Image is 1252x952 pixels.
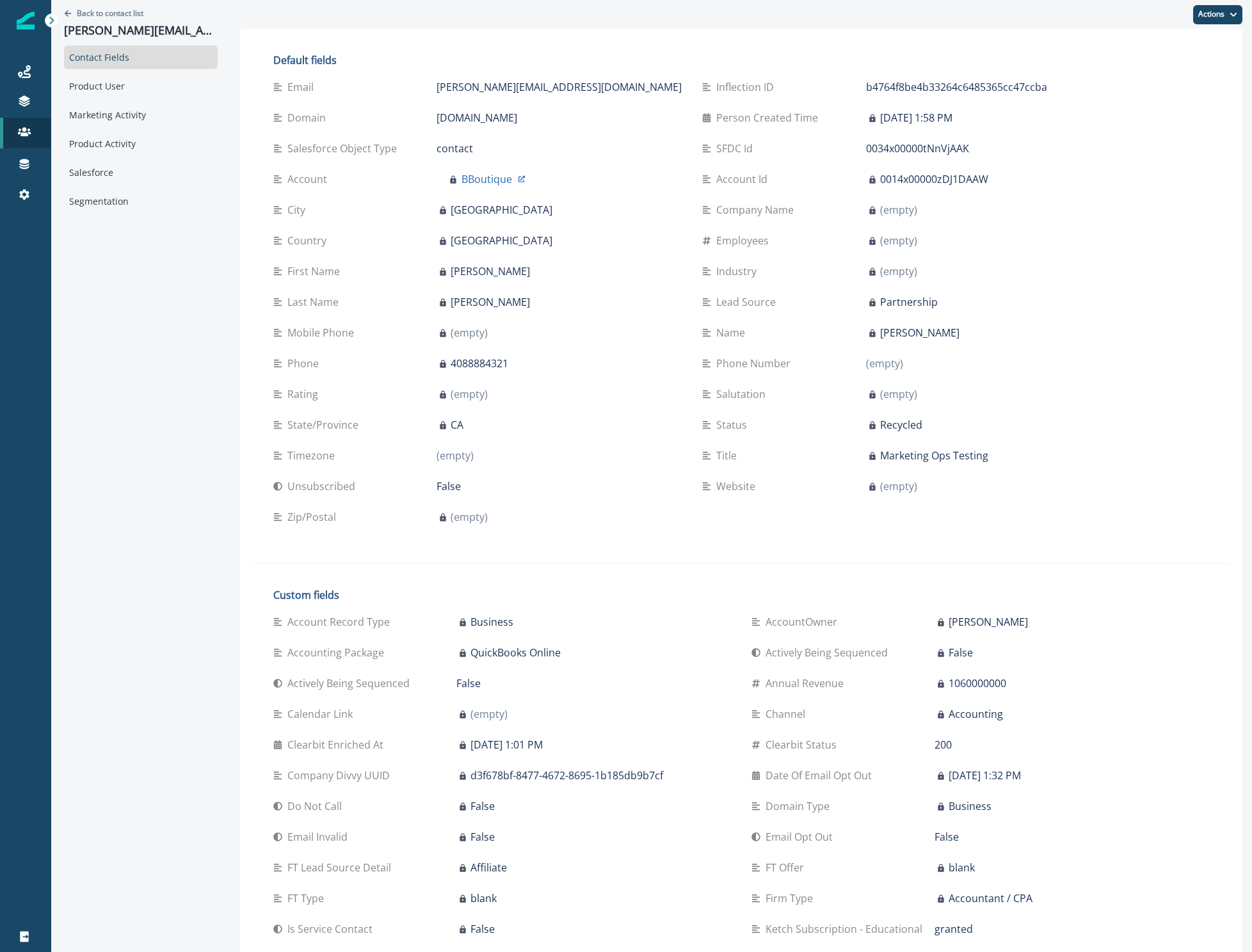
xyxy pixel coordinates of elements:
[437,141,473,156] p: contact
[880,294,938,310] p: Partnership
[716,356,796,371] p: Phone Number
[766,921,927,937] p: Ketch Subscription - Educational
[716,448,742,463] p: Title
[470,921,495,937] p: False
[949,645,973,660] p: False
[880,264,917,279] p: (empty)
[470,614,513,630] p: Business
[716,202,799,218] p: Company Name
[935,737,952,752] p: 200
[273,54,1111,67] h2: Default fields
[766,614,842,630] p: AccountOwner
[949,860,975,875] p: blank
[716,386,771,402] p: Salutation
[880,417,922,432] p: Recycled
[287,676,415,691] p: Actively Being Sequenced
[287,614,395,630] p: Account Record Type
[437,479,461,494] p: False
[949,798,991,814] p: Business
[766,706,810,722] p: Channel
[451,356,508,371] p: 4088884321
[716,479,760,494] p: Website
[716,264,762,279] p: Industry
[880,479,917,494] p: (empty)
[880,202,917,218] p: (empty)
[451,417,463,432] p: CA
[437,110,517,125] p: [DOMAIN_NAME]
[880,233,917,248] p: (empty)
[287,448,340,463] p: Timezone
[287,417,364,432] p: State/Province
[64,132,218,155] div: Product Activity
[866,356,903,371] p: (empty)
[287,110,331,125] p: Domain
[77,8,143,19] p: Back to contact list
[766,676,849,691] p: Annual Revenue
[935,921,973,937] p: granted
[880,448,988,463] p: Marketing Ops Testing
[949,614,1028,630] p: [PERSON_NAME]
[287,479,360,494] p: Unsubscribed
[287,294,344,310] p: Last Name
[287,921,378,937] p: Is Service Contact
[287,202,310,218] p: City
[287,141,402,156] p: Salesforce Object Type
[949,891,1032,906] p: Accountant / CPA
[287,645,389,660] p: Accounting Package
[287,264,345,279] p: First Name
[64,103,218,127] div: Marketing Activity
[287,891,329,906] p: FT Type
[470,645,561,660] p: QuickBooks Online
[716,325,750,340] p: Name
[451,233,552,248] p: [GEOGRAPHIC_DATA]
[287,860,396,875] p: FT Lead Source Detail
[64,161,218,184] div: Salesforce
[470,737,543,752] p: [DATE] 1:01 PM
[880,386,917,402] p: (empty)
[766,829,838,845] p: Email Opt Out
[287,509,341,525] p: Zip/Postal
[287,706,358,722] p: Calendar Link
[880,171,988,187] p: 0014x00000zDJ1DAAW
[64,74,218,98] div: Product User
[470,891,497,906] p: blank
[949,768,1021,783] p: [DATE] 1:32 PM
[451,386,488,402] p: (empty)
[451,294,530,310] p: [PERSON_NAME]
[716,110,823,125] p: Person Created Time
[716,79,779,95] p: Inflection ID
[766,645,893,660] p: Actively Being Sequenced
[1193,5,1242,24] button: Actions
[716,294,781,310] p: Lead Source
[470,706,508,722] p: (empty)
[880,325,959,340] p: [PERSON_NAME]
[273,589,1209,601] h2: Custom fields
[287,171,332,187] p: Account
[766,798,835,814] p: Domain Type
[949,676,1006,691] p: 1060000000
[287,79,319,95] p: Email
[470,860,507,875] p: Affiliate
[287,356,324,371] p: Phone
[451,202,552,218] p: [GEOGRAPHIC_DATA]
[949,706,1003,722] p: Accounting
[766,768,877,783] p: Date of Email Opt Out
[17,12,35,29] img: Inflection
[935,829,959,845] p: False
[461,171,512,187] p: BBoutique
[470,829,495,845] p: False
[64,189,218,213] div: Segmentation
[287,325,359,340] p: Mobile Phone
[64,45,218,69] div: Contact Fields
[866,141,969,156] p: 0034x00000tNnVjAAK
[766,891,818,906] p: Firm Type
[470,768,663,783] p: d3f678bf-8477-4672-8695-1b185db9b7cf
[451,325,488,340] p: (empty)
[716,171,773,187] p: Account Id
[287,233,332,248] p: Country
[451,264,530,279] p: [PERSON_NAME]
[287,737,389,752] p: Clearbit Enriched At
[866,79,1047,95] p: b4764f8be4b33264c6485365cc47ccba
[470,798,495,814] p: False
[451,509,488,525] p: (empty)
